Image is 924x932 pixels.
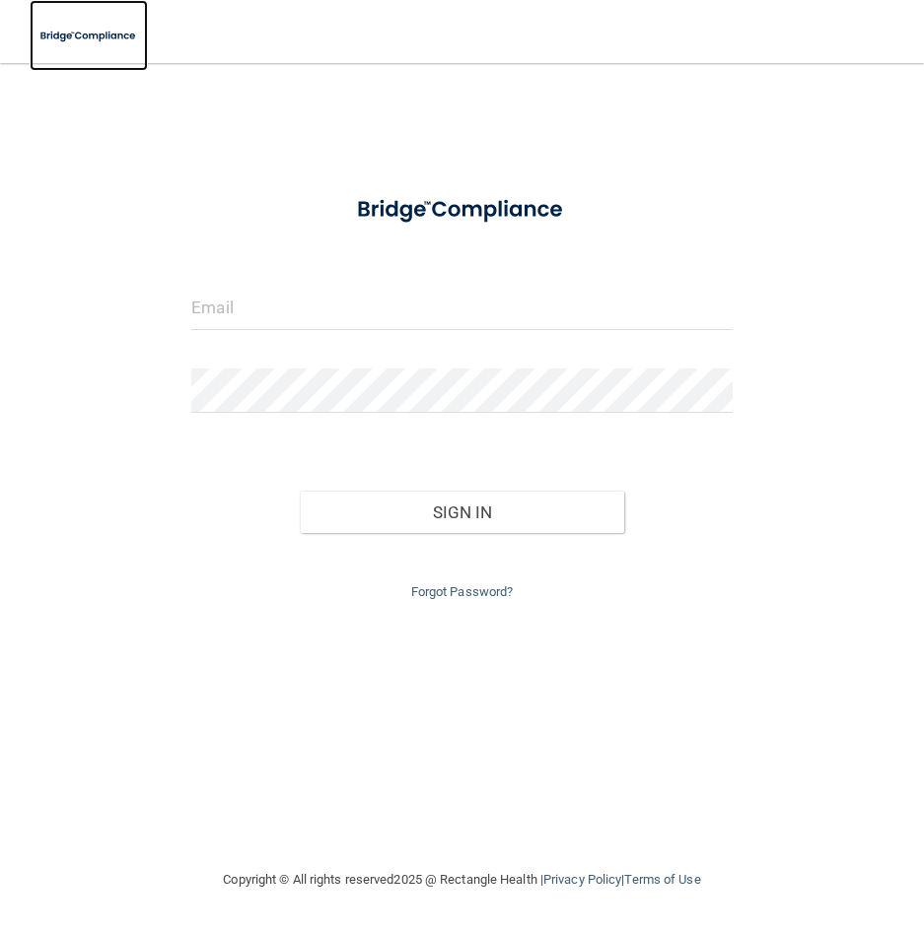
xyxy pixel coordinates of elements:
[543,872,621,887] a: Privacy Policy
[103,848,822,911] div: Copyright © All rights reserved 2025 @ Rectangle Health | |
[191,286,733,330] input: Email
[334,181,590,238] img: bridge_compliance_login_screen.278c3ca4.svg
[583,792,900,871] iframe: Drift Widget Chat Controller
[411,584,514,599] a: Forgot Password?
[30,16,148,56] img: bridge_compliance_login_screen.278c3ca4.svg
[624,872,700,887] a: Terms of Use
[300,491,624,534] button: Sign In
